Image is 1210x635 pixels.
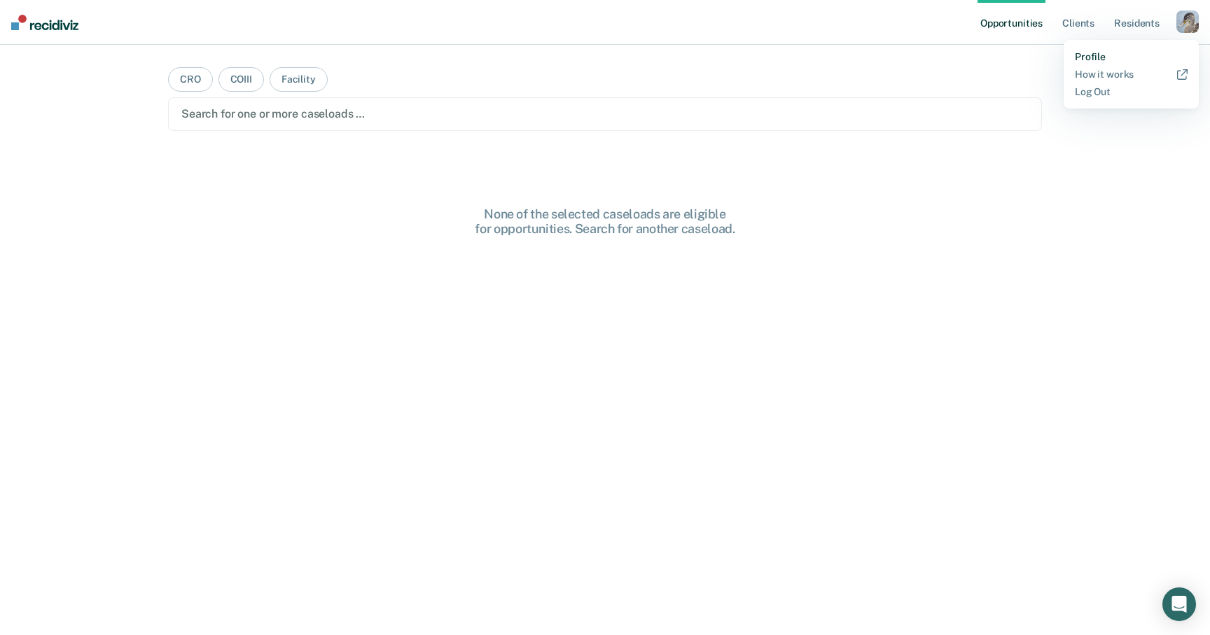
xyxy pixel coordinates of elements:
[1075,51,1188,63] a: Profile
[270,67,328,92] button: Facility
[1075,86,1188,98] a: Log Out
[1075,69,1188,81] a: How it works
[11,15,78,30] img: Recidiviz
[218,67,264,92] button: COIII
[1162,587,1196,621] div: Open Intercom Messenger
[381,207,829,237] div: None of the selected caseloads are eligible for opportunities. Search for another caseload.
[168,67,213,92] button: CRO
